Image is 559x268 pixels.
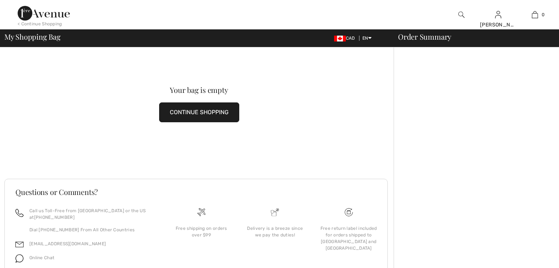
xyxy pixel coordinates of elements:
[15,209,24,217] img: call
[15,188,377,196] h3: Questions or Comments?
[389,33,555,40] div: Order Summary
[362,36,372,41] span: EN
[480,21,516,29] div: [PERSON_NAME]
[458,10,465,19] img: search the website
[29,255,54,260] span: Online Chat
[271,208,279,216] img: Delivery is a breeze since we pay the duties!
[244,225,306,238] div: Delivery is a breeze since we pay the duties!
[24,86,374,94] div: Your bag is empty
[532,10,538,19] img: My Bag
[15,254,24,262] img: chat
[334,36,346,41] img: Canadian Dollar
[495,11,501,18] a: Sign In
[29,241,106,246] a: [EMAIL_ADDRESS][DOMAIN_NAME]
[15,240,24,249] img: email
[29,227,156,233] p: Dial [PHONE_NUMBER] From All Other Countries
[197,208,205,216] img: Free shipping on orders over $99
[334,36,358,41] span: CAD
[29,207,156,221] p: Call us Toll-Free from [GEOGRAPHIC_DATA] or the US at
[18,6,70,21] img: 1ère Avenue
[517,10,553,19] a: 0
[34,215,75,220] a: [PHONE_NUMBER]
[318,225,380,251] div: Free return label included for orders shipped to [GEOGRAPHIC_DATA] and [GEOGRAPHIC_DATA]
[159,102,239,122] button: CONTINUE SHOPPING
[542,11,545,18] span: 0
[18,21,62,27] div: < Continue Shopping
[345,208,353,216] img: Free shipping on orders over $99
[4,33,61,40] span: My Shopping Bag
[171,225,232,238] div: Free shipping on orders over $99
[495,10,501,19] img: My Info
